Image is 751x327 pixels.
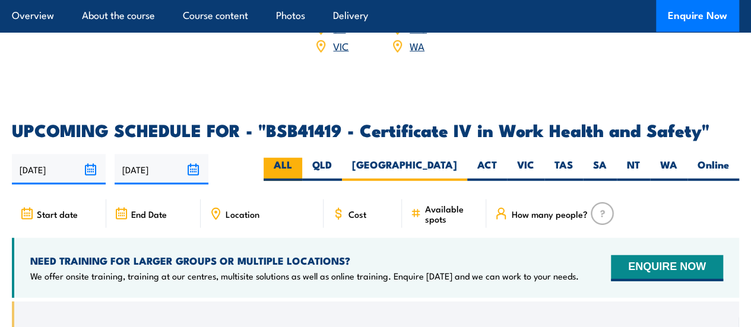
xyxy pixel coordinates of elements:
span: Cost [348,209,366,219]
label: SA [583,158,617,181]
label: ACT [467,158,507,181]
span: How many people? [511,209,587,219]
h2: UPCOMING SCHEDULE FOR - "BSB41419 - Certificate IV in Work Health and Safety" [12,122,739,137]
label: VIC [507,158,544,181]
label: TAS [544,158,583,181]
button: ENQUIRE NOW [611,255,723,281]
span: Available spots [425,204,479,224]
span: Location [226,209,259,219]
label: [GEOGRAPHIC_DATA] [342,158,467,181]
a: VIC [333,39,348,53]
label: NT [617,158,650,181]
input: From date [12,154,106,185]
label: Online [687,158,739,181]
input: To date [115,154,208,185]
h4: NEED TRAINING FOR LARGER GROUPS OR MULTIPLE LOCATIONS? [30,254,579,267]
label: WA [650,158,687,181]
span: Start date [37,209,78,219]
span: End Date [131,209,167,219]
label: ALL [264,158,302,181]
p: We offer onsite training, training at our centres, multisite solutions as well as online training... [30,270,579,282]
label: QLD [302,158,342,181]
a: WA [410,39,424,53]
